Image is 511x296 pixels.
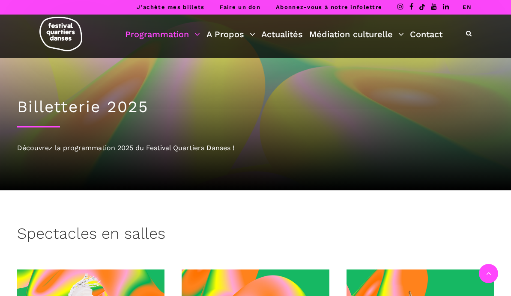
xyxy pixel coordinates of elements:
[309,27,404,41] a: Médiation culturelle
[17,225,165,246] h3: Spectacles en salles
[137,4,204,10] a: J’achète mes billets
[125,27,200,41] a: Programmation
[276,4,382,10] a: Abonnez-vous à notre infolettre
[261,27,303,41] a: Actualités
[220,4,260,10] a: Faire un don
[17,142,494,154] div: Découvrez la programmation 2025 du Festival Quartiers Danses !
[17,98,494,116] h1: Billetterie 2025
[410,27,442,41] a: Contact
[463,4,472,10] a: EN
[39,17,82,51] img: logo-fqd-med
[206,27,255,41] a: A Propos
